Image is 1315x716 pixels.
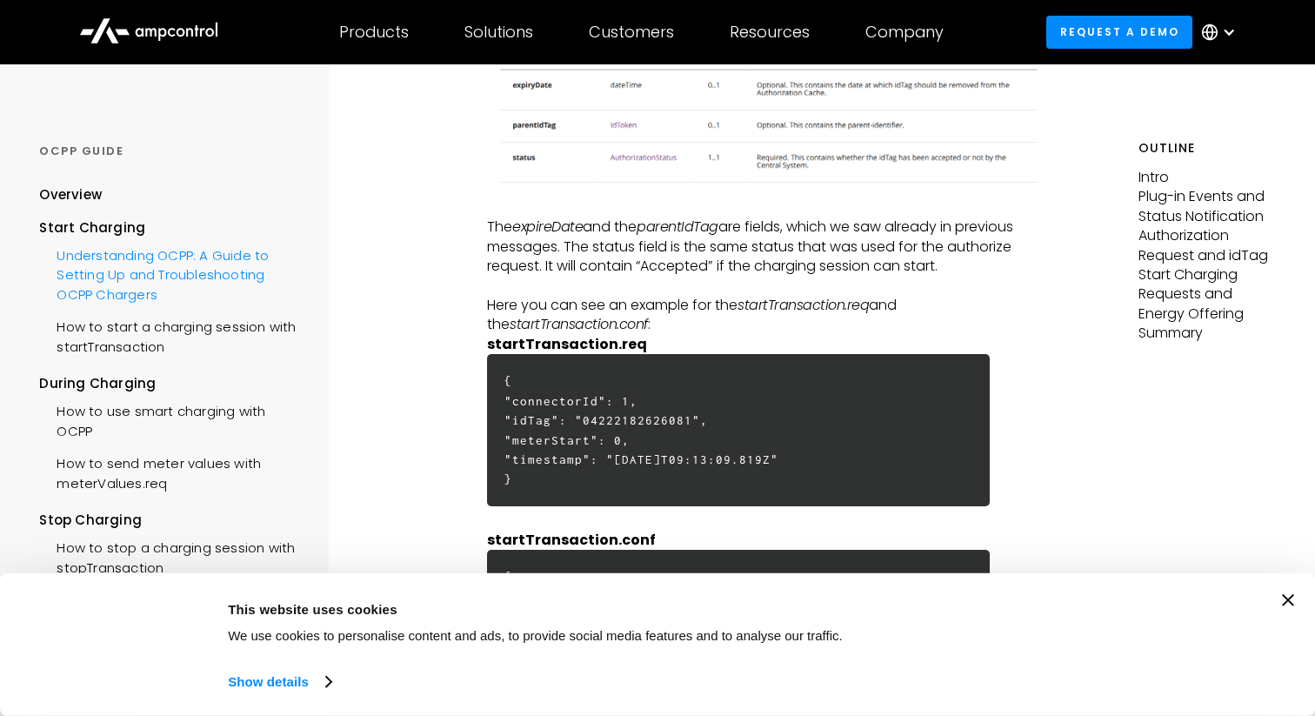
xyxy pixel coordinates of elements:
p: ‍ [487,198,1045,217]
span: We use cookies to personalise content and ads, to provide social media features and to analyse ou... [228,628,843,643]
em: expireDate [512,217,583,237]
div: Resources [730,23,810,42]
div: Customers [589,23,674,42]
p: Authorization Request and idTag [1138,226,1276,265]
a: How to start a charging session with startTransaction [39,309,302,361]
img: OCPP idTagInfo message fields [487,25,1045,190]
div: Products [339,23,409,42]
strong: startTransaction.req [487,334,647,354]
p: Summary [1138,324,1276,343]
em: startTransaction.conf [510,314,648,334]
p: The and the are fields, which we saw already in previous messages. The status field is the same s... [487,217,1045,276]
a: How to use smart charging with OCPP [39,393,302,445]
div: Company [865,23,944,42]
p: ‍ [487,277,1045,296]
button: Okay [1001,594,1250,645]
p: Start Charging Requests and Energy Offering [1138,265,1276,324]
h6: { "connectorId": 1, "idTag": "04222182626081", "meterStart": 0, "timestamp": "[DATE]T09:13:09.819... [487,354,989,506]
div: This website uses cookies [228,599,962,619]
em: startTransaction.req [738,295,869,315]
h5: Outline [1138,139,1276,157]
p: ‍ [487,335,1045,354]
div: Stop Charging [39,511,302,530]
h6: { "idTagInfo": { "status": "Accepted" }, "transactionId": 1176518341 } [487,550,989,702]
a: How to stop a charging session with stopTransaction [39,530,302,582]
p: Plug-in Events and Status Notification [1138,187,1276,226]
button: Close banner [1282,594,1294,606]
div: Solutions [464,23,533,42]
a: How to send meter values with meterValues.req [39,445,302,498]
div: OCPP GUIDE [39,144,302,159]
a: Understanding OCPP: A Guide to Setting Up and Troubleshooting OCPP Chargers [39,238,302,309]
div: Overview [39,185,102,204]
strong: startTransaction.conf [487,530,656,550]
p: Here you can see an example for the and the : [487,296,1045,335]
div: During Charging [39,374,302,393]
a: Show details [228,669,330,695]
em: parentIdTag [637,217,718,237]
a: Request a demo [1046,16,1192,48]
a: Overview [39,185,102,217]
div: Start Charging [39,218,302,238]
p: Intro [1138,168,1276,187]
p: ‍ [487,511,1045,530]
